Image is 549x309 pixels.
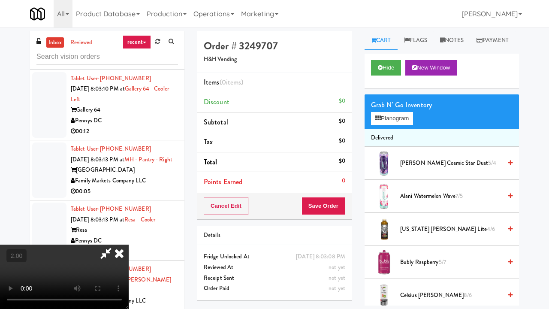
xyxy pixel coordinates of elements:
a: [PERSON_NAME] [126,276,171,284]
button: Hide [371,60,401,76]
span: Points Earned [204,177,242,187]
a: Payment [470,31,516,50]
span: Items [204,77,243,87]
div: Fridge Unlocked At [204,251,345,262]
span: 8/6 [464,291,472,299]
span: Alani Watermelon Wave [400,191,502,202]
a: Resa - Cooler [124,215,155,224]
div: Pennys DC [71,236,178,246]
div: [DATE] 8:03:08 PM [296,251,345,262]
span: Tax [204,137,213,147]
span: · [PHONE_NUMBER] [97,145,151,153]
a: Tablet User· [PHONE_NUMBER] [71,74,151,82]
div: $0 [339,96,345,106]
div: Receipt Sent [204,273,345,284]
button: Cancel Edit [204,197,248,215]
a: inbox [46,37,64,48]
li: Tablet User· [PHONE_NUMBER][DATE] 8:03:10 PM atGallery 64 - Cooler - LeftGallery 64Pennys DC00:12 [30,70,184,141]
div: Resa [71,225,178,236]
a: Gallery 64 - Cooler - Left [71,85,172,103]
span: Bubly Raspberry [400,257,502,268]
span: · [PHONE_NUMBER] [97,74,151,82]
span: Total [204,157,217,167]
span: not yet [329,284,345,292]
a: Flags [398,31,434,50]
div: [GEOGRAPHIC_DATA] [71,165,178,176]
a: Cart [365,31,398,50]
div: Family Markets Company LLC [71,176,178,186]
span: (0 ) [220,77,244,87]
span: 7/5 [455,192,463,200]
span: 5/4 [488,159,496,167]
span: Celsius [PERSON_NAME] [400,290,502,301]
div: Gallery 64 [71,105,178,115]
div: 00:05 [71,186,178,197]
h5: H&H Vending [204,56,345,63]
a: reviewed [68,37,95,48]
div: $0 [339,136,345,146]
div: Celsius [PERSON_NAME]8/6 [397,290,513,301]
li: Delivered [365,129,519,147]
div: Reviewed At [204,262,345,273]
img: Micromart [30,6,45,21]
button: Save Order [302,197,345,215]
span: not yet [329,274,345,282]
a: Notes [434,31,470,50]
span: 5/7 [439,258,446,266]
div: Bubly Raspberry5/7 [397,257,513,268]
div: Alani Watermelon Wave7/5 [397,191,513,202]
input: Search vision orders [36,49,178,65]
div: $0 [339,156,345,167]
h4: Order # 3249707 [204,40,345,51]
div: Grab N' Go Inventory [371,99,513,112]
span: [DATE] 8:03:13 PM at [71,155,124,164]
li: Tablet User· [PHONE_NUMBER][DATE] 8:03:13 PM atResa - CoolerResaPennys DC00:06 [30,200,184,261]
button: New Window [405,60,457,76]
button: Planogram [371,112,413,125]
span: 4/6 [487,225,495,233]
span: [PERSON_NAME] Cosmic Star Dust [400,158,502,169]
ng-pluralize: items [226,77,241,87]
span: · [PHONE_NUMBER] [97,205,151,213]
a: Tablet User· [PHONE_NUMBER] [71,205,151,213]
div: $0 [339,116,345,127]
span: [DATE] 8:03:10 PM at [71,85,125,93]
li: Tablet User· [PHONE_NUMBER][DATE] 8:03:13 PM atMH - Pantry - Right[GEOGRAPHIC_DATA]Family Markets... [30,140,184,200]
a: MH - Pantry - Right [124,155,172,164]
span: not yet [329,263,345,271]
div: Pennys DC [71,115,178,126]
div: [PERSON_NAME] Cosmic Star Dust5/4 [397,158,513,169]
div: [US_STATE] [PERSON_NAME] Lite4/6 [397,224,513,235]
span: [DATE] 8:03:13 PM at [71,215,124,224]
span: Discount [204,97,229,107]
span: [US_STATE] [PERSON_NAME] Lite [400,224,502,235]
a: recent [123,35,151,49]
div: 0 [342,176,345,186]
div: Order Paid [204,283,345,294]
div: Details [204,230,345,241]
a: Tablet User· [PHONE_NUMBER] [71,145,151,153]
span: Subtotal [204,117,228,127]
div: 00:12 [71,126,178,137]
